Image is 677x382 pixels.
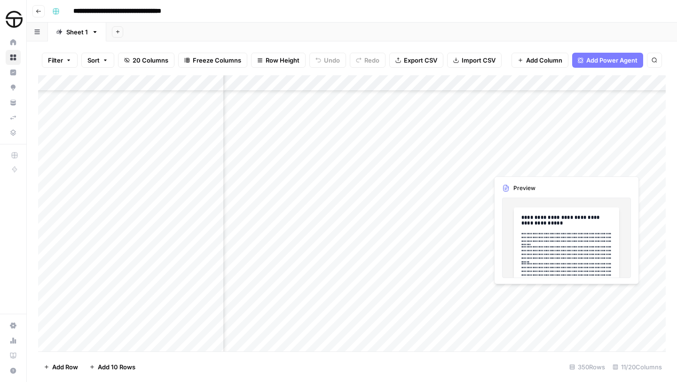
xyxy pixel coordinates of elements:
[6,95,21,110] a: Your Data
[81,53,114,68] button: Sort
[6,318,21,333] a: Settings
[118,53,174,68] button: 20 Columns
[48,56,63,65] span: Filter
[6,110,21,125] a: Syncs
[350,53,386,68] button: Redo
[6,125,21,140] a: Data Library
[84,359,141,374] button: Add 10 Rows
[404,56,437,65] span: Export CSV
[512,53,568,68] button: Add Column
[6,65,21,80] a: Insights
[324,56,340,65] span: Undo
[586,56,638,65] span: Add Power Agent
[6,333,21,348] a: Usage
[193,56,241,65] span: Freeze Columns
[6,80,21,95] a: Opportunities
[447,53,502,68] button: Import CSV
[609,359,666,374] div: 11/20 Columns
[42,53,78,68] button: Filter
[462,56,496,65] span: Import CSV
[526,56,562,65] span: Add Column
[6,11,23,28] img: SimpleTire Logo
[6,8,21,31] button: Workspace: SimpleTire
[251,53,306,68] button: Row Height
[98,362,135,372] span: Add 10 Rows
[66,27,88,37] div: Sheet 1
[6,50,21,65] a: Browse
[87,56,100,65] span: Sort
[38,359,84,374] button: Add Row
[6,348,21,363] a: Learning Hub
[566,359,609,374] div: 350 Rows
[6,363,21,378] button: Help + Support
[52,362,78,372] span: Add Row
[133,56,168,65] span: 20 Columns
[178,53,247,68] button: Freeze Columns
[309,53,346,68] button: Undo
[48,23,106,41] a: Sheet 1
[389,53,443,68] button: Export CSV
[266,56,299,65] span: Row Height
[572,53,643,68] button: Add Power Agent
[364,56,379,65] span: Redo
[6,35,21,50] a: Home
